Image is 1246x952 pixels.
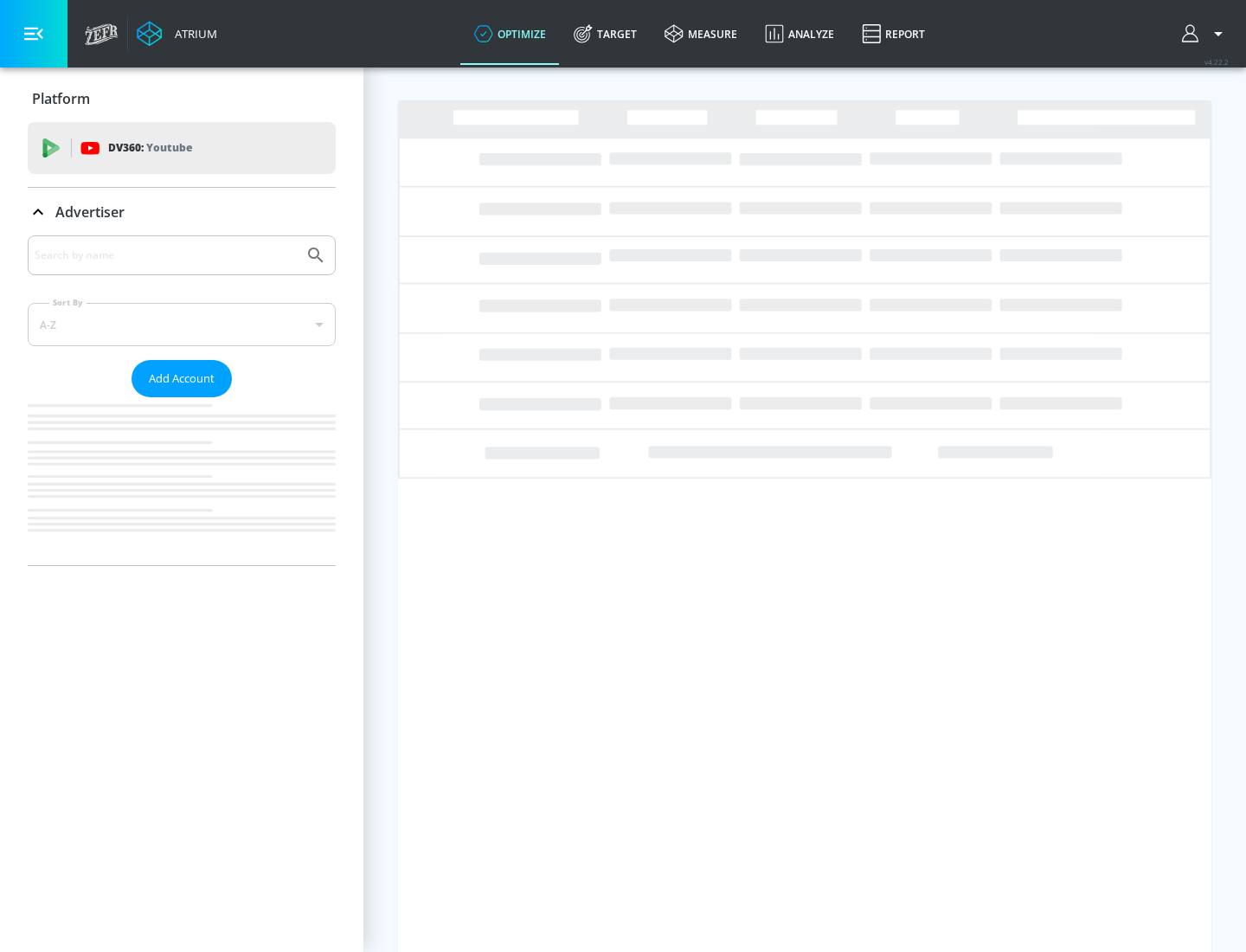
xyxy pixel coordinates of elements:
p: Platform [32,89,90,108]
nav: list of Advertiser [28,397,336,565]
div: Advertiser [28,235,336,565]
a: Analyze [751,3,848,65]
div: Atrium [168,26,217,42]
label: Sort By [49,297,87,308]
p: DV360: [108,138,192,158]
a: measure [651,3,751,65]
button: Add Account [132,360,232,397]
span: Add Account [149,369,215,389]
div: Advertiser [28,188,336,236]
div: DV360: Youtube [28,122,336,174]
input: Search by name [35,244,297,267]
a: Report [848,3,939,65]
a: Target [560,3,651,65]
span: v 4.22.2 [1204,57,1229,67]
a: Atrium [137,21,217,47]
div: Platform [28,74,336,123]
a: optimize [460,3,560,65]
p: Advertiser [55,203,125,222]
div: A-Z [28,303,336,346]
p: Youtube [146,138,192,157]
